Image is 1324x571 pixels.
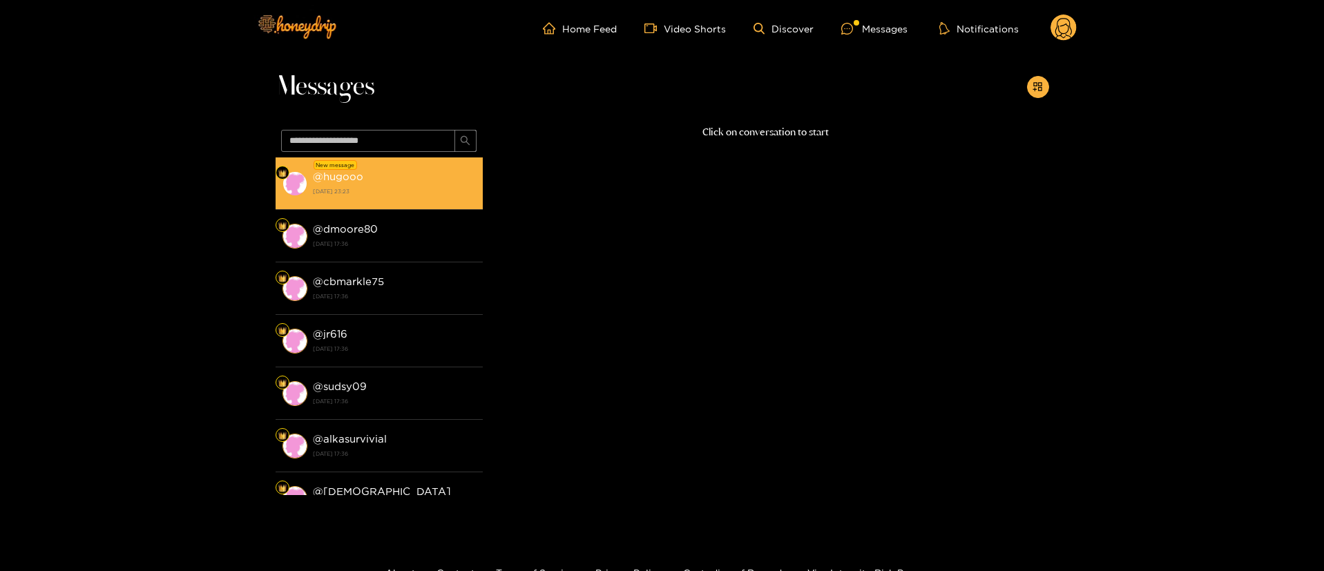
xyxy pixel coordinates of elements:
[460,135,470,147] span: search
[313,328,347,340] strong: @ jr616
[841,21,908,37] div: Messages
[282,486,307,511] img: conversation
[278,222,287,230] img: Fan Level
[644,22,664,35] span: video-camera
[282,171,307,196] img: conversation
[313,275,384,287] strong: @ cbmarkle75
[543,22,617,35] a: Home Feed
[1027,76,1049,98] button: appstore-add
[313,238,476,250] strong: [DATE] 17:36
[313,433,387,445] strong: @ alkasurvivial
[276,70,374,104] span: Messages
[278,379,287,387] img: Fan Level
[278,327,287,335] img: Fan Level
[313,395,476,407] strong: [DATE] 17:36
[313,171,363,182] strong: @ hugooo
[282,276,307,301] img: conversation
[483,124,1049,140] p: Click on conversation to start
[282,329,307,354] img: conversation
[314,160,357,170] div: New message
[313,185,476,197] strong: [DATE] 23:23
[278,274,287,282] img: Fan Level
[313,447,476,460] strong: [DATE] 17:36
[454,130,477,152] button: search
[935,21,1023,35] button: Notifications
[313,380,367,392] strong: @ sudsy09
[278,484,287,492] img: Fan Level
[282,381,307,406] img: conversation
[644,22,726,35] a: Video Shorts
[278,169,287,177] img: Fan Level
[313,223,378,235] strong: @ dmoore80
[754,23,814,35] a: Discover
[1033,81,1043,93] span: appstore-add
[313,290,476,302] strong: [DATE] 17:36
[278,432,287,440] img: Fan Level
[282,224,307,249] img: conversation
[313,485,451,497] strong: @ [DEMOGRAPHIC_DATA]
[282,434,307,458] img: conversation
[543,22,562,35] span: home
[313,342,476,355] strong: [DATE] 17:36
